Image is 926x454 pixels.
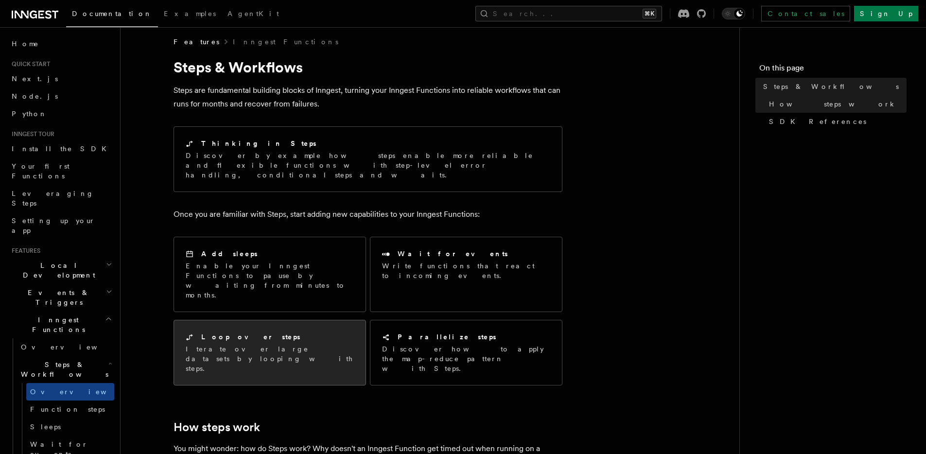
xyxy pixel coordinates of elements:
a: Setting up your app [8,212,114,239]
a: AgentKit [222,3,285,26]
a: Sign Up [854,6,918,21]
a: Thinking in StepsDiscover by example how steps enable more reliable and flexible functions with s... [174,126,562,192]
a: Add sleepsEnable your Inngest Functions to pause by waiting from minutes to months. [174,237,366,312]
a: Inngest Functions [233,37,338,47]
a: Function steps [26,401,114,418]
a: Parallelize stepsDiscover how to apply the map-reduce pattern with Steps. [370,320,562,385]
h4: On this page [759,62,907,78]
a: Loop over stepsIterate over large datasets by looping with steps. [174,320,366,385]
h2: Loop over steps [201,332,300,342]
a: Leveraging Steps [8,185,114,212]
a: How steps work [174,420,260,434]
a: Sleeps [26,418,114,436]
span: Quick start [8,60,50,68]
span: Home [12,39,39,49]
h2: Parallelize steps [398,332,496,342]
span: Features [8,247,40,255]
p: Once you are familiar with Steps, start adding new capabilities to your Inngest Functions: [174,208,562,221]
button: Steps & Workflows [17,356,114,383]
p: Enable your Inngest Functions to pause by waiting from minutes to months. [186,261,354,300]
p: Write functions that react to incoming events. [382,261,550,280]
span: Documentation [72,10,152,17]
h2: Thinking in Steps [201,139,316,148]
span: How steps work [769,99,897,109]
span: AgentKit [227,10,279,17]
button: Toggle dark mode [722,8,745,19]
h2: Add sleeps [201,249,258,259]
h2: Wait for events [398,249,508,259]
a: How steps work [765,95,907,113]
span: Overview [21,343,121,351]
span: Inngest tour [8,130,54,138]
span: Function steps [30,405,105,413]
span: Sleeps [30,423,61,431]
a: Your first Functions [8,157,114,185]
a: Wait for eventsWrite functions that react to incoming events. [370,237,562,312]
a: Contact sales [761,6,850,21]
span: Leveraging Steps [12,190,94,207]
span: Local Development [8,261,106,280]
span: Python [12,110,47,118]
span: Steps & Workflows [17,360,108,379]
p: Steps are fundamental building blocks of Inngest, turning your Inngest Functions into reliable wo... [174,84,562,111]
span: Next.js [12,75,58,83]
button: Events & Triggers [8,284,114,311]
a: Overview [17,338,114,356]
h1: Steps & Workflows [174,58,562,76]
span: Install the SDK [12,145,112,153]
button: Search...⌘K [475,6,662,21]
span: Node.js [12,92,58,100]
button: Local Development [8,257,114,284]
span: Your first Functions [12,162,70,180]
a: Home [8,35,114,52]
button: Inngest Functions [8,311,114,338]
p: Discover how to apply the map-reduce pattern with Steps. [382,344,550,373]
a: Documentation [66,3,158,27]
p: Iterate over large datasets by looping with steps. [186,344,354,373]
span: Examples [164,10,216,17]
span: Steps & Workflows [763,82,899,91]
span: Setting up your app [12,217,95,234]
span: Inngest Functions [8,315,105,334]
a: Steps & Workflows [759,78,907,95]
a: SDK References [765,113,907,130]
a: Next.js [8,70,114,87]
a: Node.js [8,87,114,105]
span: Events & Triggers [8,288,106,307]
span: SDK References [769,117,866,126]
span: Overview [30,388,130,396]
a: Examples [158,3,222,26]
p: Discover by example how steps enable more reliable and flexible functions with step-level error h... [186,151,550,180]
a: Overview [26,383,114,401]
span: Features [174,37,219,47]
a: Install the SDK [8,140,114,157]
a: Python [8,105,114,122]
kbd: ⌘K [643,9,656,18]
